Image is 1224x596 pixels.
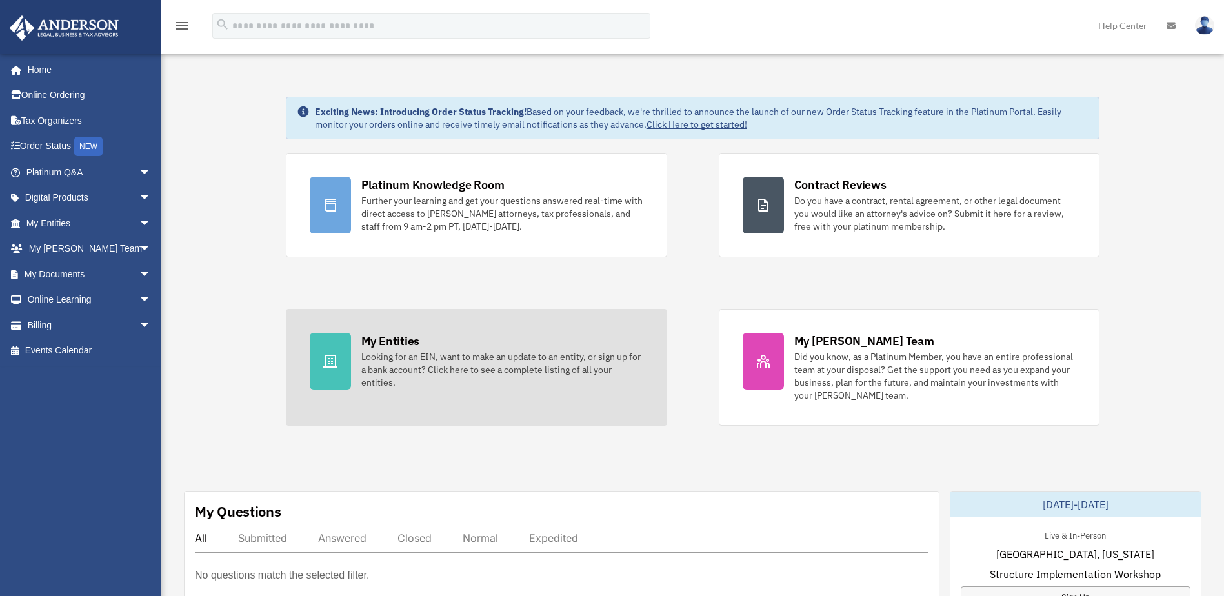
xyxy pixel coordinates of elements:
a: Home [9,57,165,83]
span: arrow_drop_down [139,261,165,288]
a: Events Calendar [9,338,171,364]
div: Do you have a contract, rental agreement, or other legal document you would like an attorney's ad... [794,194,1076,233]
span: [GEOGRAPHIC_DATA], [US_STATE] [996,546,1154,562]
div: Normal [463,531,498,544]
div: Expedited [529,531,578,544]
img: Anderson Advisors Platinum Portal [6,15,123,41]
span: arrow_drop_down [139,312,165,339]
a: My [PERSON_NAME] Team Did you know, as a Platinum Member, you have an entire professional team at... [719,309,1100,426]
a: Platinum Q&Aarrow_drop_down [9,159,171,185]
a: My Entities Looking for an EIN, want to make an update to an entity, or sign up for a bank accoun... [286,309,667,426]
span: arrow_drop_down [139,185,165,212]
a: Digital Productsarrow_drop_down [9,185,171,211]
a: My Documentsarrow_drop_down [9,261,171,287]
a: Tax Organizers [9,108,171,134]
div: Based on your feedback, we're thrilled to announce the launch of our new Order Status Tracking fe... [315,105,1089,131]
span: arrow_drop_down [139,236,165,263]
div: Submitted [238,531,287,544]
div: NEW [74,137,103,156]
div: Closed [397,531,432,544]
i: search [216,17,230,32]
a: Click Here to get started! [647,119,747,130]
div: Live & In-Person [1034,528,1116,541]
a: Contract Reviews Do you have a contract, rental agreement, or other legal document you would like... [719,153,1100,257]
strong: Exciting News: Introducing Order Status Tracking! [315,106,527,117]
div: Further your learning and get your questions answered real-time with direct access to [PERSON_NAM... [361,194,643,233]
a: Order StatusNEW [9,134,171,160]
span: arrow_drop_down [139,287,165,313]
p: No questions match the selected filter. [195,566,369,584]
a: Online Ordering [9,83,171,108]
div: Answered [318,531,366,544]
a: Online Learningarrow_drop_down [9,287,171,313]
a: Platinum Knowledge Room Further your learning and get your questions answered real-time with dire... [286,153,667,257]
div: My [PERSON_NAME] Team [794,333,934,349]
a: Billingarrow_drop_down [9,312,171,338]
span: Structure Implementation Workshop [990,566,1161,582]
div: Platinum Knowledge Room [361,177,505,193]
div: [DATE]-[DATE] [950,492,1201,517]
span: arrow_drop_down [139,210,165,237]
i: menu [174,18,190,34]
div: Looking for an EIN, want to make an update to an entity, or sign up for a bank account? Click her... [361,350,643,389]
img: User Pic [1195,16,1214,35]
div: All [195,531,207,544]
a: My Entitiesarrow_drop_down [9,210,171,236]
div: Did you know, as a Platinum Member, you have an entire professional team at your disposal? Get th... [794,350,1076,402]
a: My [PERSON_NAME] Teamarrow_drop_down [9,236,171,262]
div: My Questions [195,502,281,521]
a: menu [174,23,190,34]
div: My Entities [361,333,419,349]
div: Contract Reviews [794,177,887,193]
span: arrow_drop_down [139,159,165,186]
